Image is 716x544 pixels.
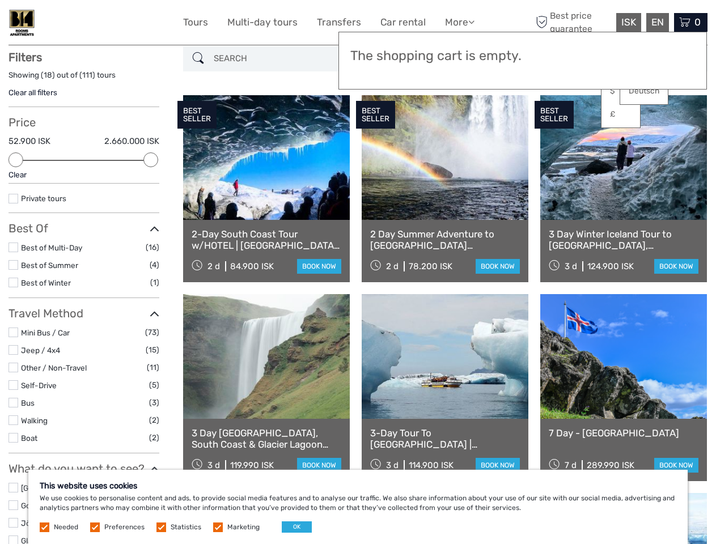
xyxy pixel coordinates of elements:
[587,261,634,271] div: 124.900 ISK
[356,101,395,129] div: BEST SELLER
[386,261,399,271] span: 2 d
[317,14,361,31] a: Transfers
[21,363,87,372] a: Other / Non-Travel
[149,379,159,392] span: (5)
[646,13,669,32] div: EN
[621,16,636,28] span: ISK
[44,70,52,80] label: 18
[9,50,42,64] strong: Filters
[21,398,35,407] a: Bus
[620,81,668,101] a: Deutsch
[21,433,37,443] a: Boat
[177,101,217,129] div: BEST SELLER
[21,483,98,492] a: [GEOGRAPHIC_DATA]
[130,18,144,31] button: Open LiveChat chat widget
[149,396,159,409] span: (3)
[9,88,57,97] a: Clear all filters
[565,261,577,271] span: 3 d
[146,241,159,254] span: (16)
[21,381,57,390] a: Self-Drive
[9,8,35,36] img: B14 Guest House Apartments
[16,20,128,29] p: We're away right now. Please check back later!
[565,460,577,470] span: 7 d
[535,101,574,129] div: BEST SELLER
[192,427,341,450] a: 3 Day [GEOGRAPHIC_DATA], South Coast & Glacier Lagoon Small-Group Tour
[227,14,298,31] a: Multi-day tours
[370,228,520,252] a: 2 Day Summer Adventure to [GEOGRAPHIC_DATA] [GEOGRAPHIC_DATA], Glacier Hiking, [GEOGRAPHIC_DATA],...
[380,14,426,31] a: Car rental
[82,70,92,80] label: 111
[476,458,520,473] a: book now
[21,278,71,287] a: Best of Winter
[587,460,634,470] div: 289.990 ISK
[207,261,220,271] span: 2 d
[209,49,344,69] input: SEARCH
[9,222,159,235] h3: Best Of
[297,458,341,473] a: book now
[9,307,159,320] h3: Travel Method
[21,346,60,355] a: Jeep / 4x4
[601,104,640,125] a: £
[386,460,399,470] span: 3 d
[54,522,78,532] label: Needed
[150,276,159,289] span: (1)
[104,135,159,147] label: 2.660.000 ISK
[192,228,341,252] a: 2-Day South Coast Tour w/HOTEL | [GEOGRAPHIC_DATA], [GEOGRAPHIC_DATA], [GEOGRAPHIC_DATA] & Waterf...
[549,427,698,439] a: 7 Day - [GEOGRAPHIC_DATA]
[146,343,159,356] span: (15)
[104,522,145,532] label: Preferences
[9,169,159,180] div: Clear
[409,261,452,271] div: 78.200 ISK
[9,462,159,475] h3: What do you want to see?
[549,228,698,252] a: 3 Day Winter Iceland Tour to [GEOGRAPHIC_DATA], [GEOGRAPHIC_DATA], [GEOGRAPHIC_DATA] and [GEOGRAP...
[21,501,67,510] a: Golden Circle
[350,48,695,64] h3: The shopping cart is empty.
[21,518,143,528] a: Jökulsárlón/[GEOGRAPHIC_DATA]
[183,14,208,31] a: Tours
[150,258,159,271] span: (4)
[28,470,688,544] div: We use cookies to personalise content and ads, to provide social media features and to analyse ou...
[370,427,520,450] a: 3-Day Tour To [GEOGRAPHIC_DATA] | [GEOGRAPHIC_DATA], [GEOGRAPHIC_DATA], [GEOGRAPHIC_DATA] & Glaci...
[230,460,274,470] div: 119.990 ISK
[21,243,82,252] a: Best of Multi-Day
[409,460,454,470] div: 114.900 ISK
[476,259,520,274] a: book now
[654,458,698,473] a: book now
[21,416,48,425] a: Walking
[147,361,159,374] span: (11)
[149,414,159,427] span: (2)
[533,10,613,35] span: Best price guarantee
[227,522,260,532] label: Marketing
[445,14,474,31] a: More
[297,259,341,274] a: book now
[21,328,70,337] a: Mini Bus / Car
[693,16,702,28] span: 0
[282,521,312,533] button: OK
[9,135,50,147] label: 52.900 ISK
[21,194,66,203] a: Private tours
[145,326,159,339] span: (73)
[207,460,220,470] span: 3 d
[230,261,274,271] div: 84.900 ISK
[21,261,78,270] a: Best of Summer
[149,431,159,444] span: (2)
[601,81,640,101] a: $
[654,259,698,274] a: book now
[9,70,159,87] div: Showing ( ) out of ( ) tours
[9,116,159,129] h3: Price
[40,481,676,491] h5: This website uses cookies
[171,522,201,532] label: Statistics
